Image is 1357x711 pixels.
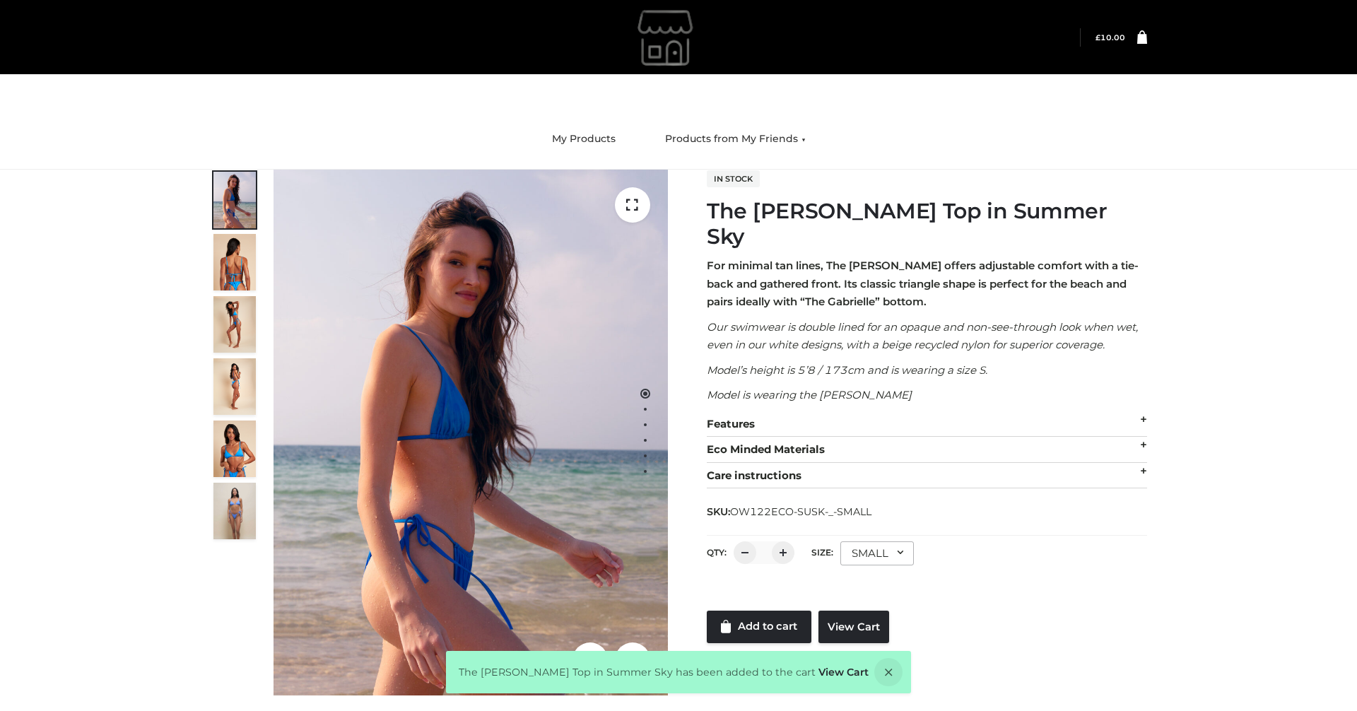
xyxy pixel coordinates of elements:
[707,463,1147,489] div: Care instructions
[213,172,256,228] img: 1.Alex-top_SS-1_4464b1e7-c2c9-4e4b-a62c-58381cd673c0-1.jpg
[213,234,256,290] img: 5.Alex-top_CN-1-1_1-1.jpg
[446,651,911,693] div: The [PERSON_NAME] Top in Summer Sky has been added to the cart
[561,2,773,73] img: rosiehw
[707,437,1147,463] div: Eco Minded Materials
[707,363,987,377] em: Model’s height is 5’8 / 173cm and is wearing a size S.
[213,483,256,539] img: SSVC.jpg
[707,503,873,520] span: SKU:
[811,547,833,558] label: Size:
[840,541,914,565] div: SMALL
[213,421,256,477] img: 2.Alex-top_CN-1-1-2.jpg
[213,358,256,415] img: 3.Alex-top_CN-1-1-2.jpg
[730,505,871,518] span: OW122ECO-SUSK-_-SMALL
[707,170,760,187] span: In stock
[654,124,816,155] a: Products from My Friends
[541,124,626,155] a: My Products
[213,296,256,353] img: 4.Alex-top_CN-1-1-2.jpg
[1095,33,1100,42] span: £
[707,611,811,643] a: Add to cart
[707,547,727,558] label: QTY:
[274,170,668,695] img: 1.Alex-top_SS-1_4464b1e7-c2c9-4e4b-a62c-58381cd673c0 (1)
[818,666,869,678] a: View Cart
[1095,33,1125,42] bdi: 10.00
[818,611,889,643] a: View Cart
[707,199,1147,249] h1: The [PERSON_NAME] Top in Summer Sky
[668,170,1062,695] img: The Billie Bikini Top in Summer Sky
[707,411,1147,437] div: Features
[707,320,1138,352] em: Our swimwear is double lined for an opaque and non-see-through look when wet, even in our white d...
[707,259,1139,308] strong: For minimal tan lines, The [PERSON_NAME] offers adjustable comfort with a tie-back and gathered f...
[707,388,912,401] em: Model is wearing the [PERSON_NAME]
